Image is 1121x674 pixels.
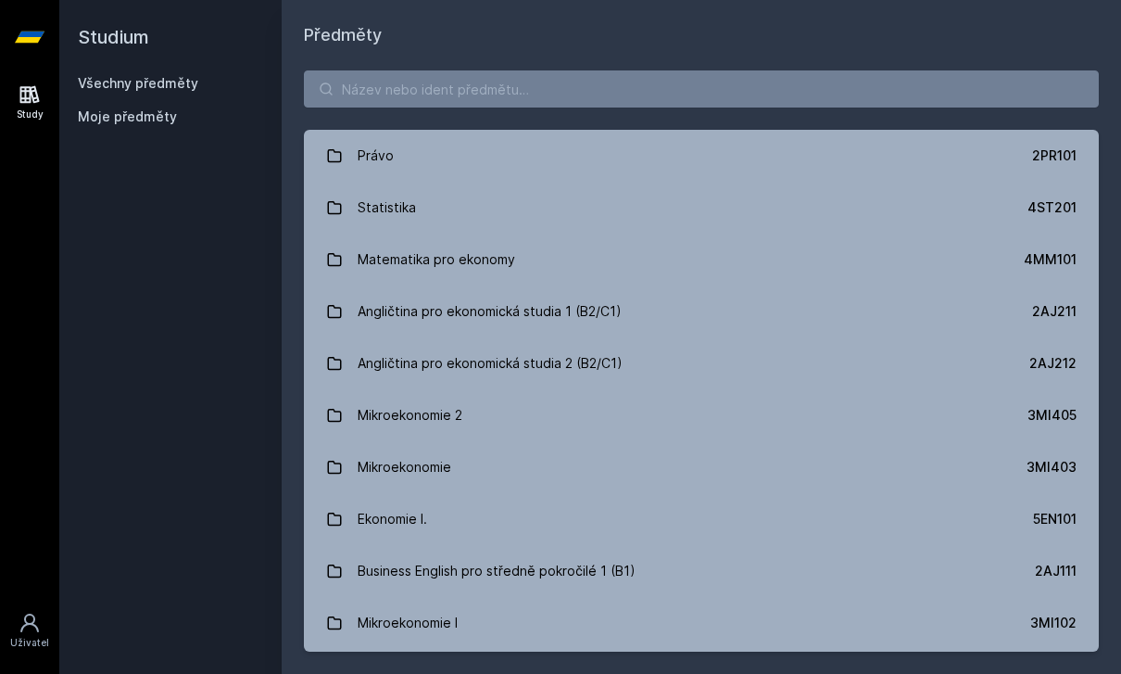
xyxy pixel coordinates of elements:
a: Ekonomie I. 5EN101 [304,493,1099,545]
div: Mikroekonomie 2 [358,397,462,434]
div: 4ST201 [1027,198,1077,217]
div: 2PR101 [1032,146,1077,165]
div: Business English pro středně pokročilé 1 (B1) [358,553,636,590]
a: Angličtina pro ekonomická studia 1 (B2/C1) 2AJ211 [304,286,1099,337]
a: Study [4,74,56,131]
span: Moje předměty [78,108,177,126]
a: Všechny předměty [78,75,198,91]
h1: Předměty [304,22,1099,48]
a: Mikroekonomie 2 3MI405 [304,389,1099,441]
div: Právo [358,137,394,174]
div: Angličtina pro ekonomická studia 2 (B2/C1) [358,345,623,382]
div: 3MI403 [1027,458,1077,477]
div: Uživatel [10,636,49,650]
div: 2AJ212 [1029,354,1077,373]
a: Angličtina pro ekonomická studia 2 (B2/C1) 2AJ212 [304,337,1099,389]
div: Angličtina pro ekonomická studia 1 (B2/C1) [358,293,622,330]
div: Matematika pro ekonomy [358,241,515,278]
a: Matematika pro ekonomy 4MM101 [304,234,1099,286]
div: 3MI102 [1030,614,1077,632]
a: Mikroekonomie 3MI403 [304,441,1099,493]
a: Mikroekonomie I 3MI102 [304,597,1099,649]
div: 3MI405 [1027,406,1077,425]
a: Business English pro středně pokročilé 1 (B1) 2AJ111 [304,545,1099,597]
div: 2AJ211 [1032,302,1077,321]
a: Statistika 4ST201 [304,182,1099,234]
input: Název nebo ident předmětu… [304,70,1099,108]
div: Study [17,108,44,121]
div: 2AJ111 [1035,562,1077,580]
div: Mikroekonomie I [358,604,458,642]
a: Uživatel [4,603,56,659]
a: Právo 2PR101 [304,130,1099,182]
div: 5EN101 [1033,510,1077,528]
div: Ekonomie I. [358,501,427,538]
div: Mikroekonomie [358,449,451,486]
div: Statistika [358,189,416,226]
div: 4MM101 [1024,250,1077,269]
